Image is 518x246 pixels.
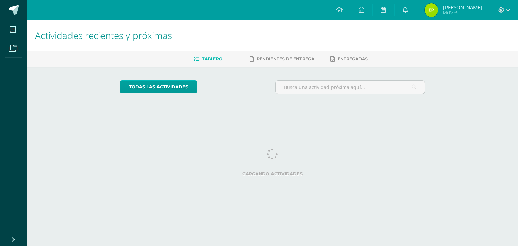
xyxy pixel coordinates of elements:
[250,54,314,64] a: Pendientes de entrega
[194,54,222,64] a: Tablero
[35,29,172,42] span: Actividades recientes y próximas
[425,3,438,17] img: 5288f7cfb95f2f118a09f0f319054192.png
[120,171,425,176] label: Cargando actividades
[202,56,222,61] span: Tablero
[443,10,482,16] span: Mi Perfil
[120,80,197,93] a: todas las Actividades
[338,56,368,61] span: Entregadas
[257,56,314,61] span: Pendientes de entrega
[276,81,425,94] input: Busca una actividad próxima aquí...
[330,54,368,64] a: Entregadas
[443,4,482,11] span: [PERSON_NAME]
